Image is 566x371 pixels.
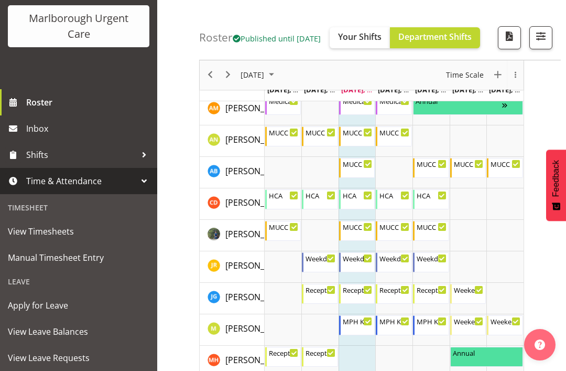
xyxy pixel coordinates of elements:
[487,315,523,335] div: Margie Vuto"s event - Weekend Reception Begin From Sunday, October 12, 2025 at 7:45:00 AM GMT+13:...
[390,27,480,48] button: Department Shifts
[200,125,265,157] td: Alysia Newman-Woods resource
[507,60,524,90] div: overflow
[343,221,373,232] div: MUCC Nursing PM Weekday
[339,252,375,272] div: Jacinta Rangi"s event - Weekday ECP Begin From Wednesday, October 8, 2025 at 8:00:00 AM GMT+13:00...
[26,121,152,136] span: Inbox
[491,316,520,326] div: Weekend Reception
[201,60,219,90] div: previous period
[343,316,373,326] div: MPH Kaiawhina
[225,291,290,303] a: [PERSON_NAME]
[454,316,484,326] div: Weekend Reception
[343,158,373,169] div: MUCC Nursing AM Weekday
[343,284,373,295] div: Reception Admin Weekday AM
[3,292,155,319] a: Apply for Leave
[450,284,486,304] div: Josephine Godinez"s event - Weekend Reception Begin From Saturday, October 11, 2025 at 1:30:00 PM...
[225,102,290,114] a: [PERSON_NAME]
[376,252,412,272] div: Jacinta Rangi"s event - Weekday ECP Begin From Thursday, October 9, 2025 at 9:30:00 AM GMT+13:00 ...
[417,158,447,169] div: MUCC Nursing AM Weekday
[203,69,217,82] button: Previous
[302,252,338,272] div: Jacinta Rangi"s event - Weekday ECP Begin From Tuesday, October 7, 2025 at 8:00:00 AM GMT+13:00 E...
[376,221,412,241] div: Gloria Varghese"s event - MUCC Nursing PM Weekday Begin From Thursday, October 9, 2025 at 11:30:0...
[379,316,409,326] div: MPH Kaiawhina
[237,60,280,90] div: October 2025
[302,126,338,146] div: Alysia Newman-Woods"s event - MUCC Nursing AM Weekday Begin From Tuesday, October 7, 2025 at 8:00...
[376,284,412,304] div: Josephine Godinez"s event - Reception Admin Weekday AM Begin From Thursday, October 9, 2025 at 7:...
[546,150,566,221] button: Feedback - Show survey
[8,298,149,313] span: Apply for Leave
[265,95,301,115] div: Alexandra Madigan"s event - Medical Officer PM Weekday Begin From Monday, October 6, 2025 at 10:0...
[225,196,290,209] a: [PERSON_NAME]
[225,260,290,271] span: [PERSON_NAME]
[417,284,447,295] div: Reception Admin Weekday AM
[18,10,139,42] div: Marlborough Urgent Care
[8,250,149,266] span: Manual Timesheet Entry
[306,347,335,358] div: Reception Admin Weekday AM
[453,347,520,358] div: Annual
[413,315,449,335] div: Margie Vuto"s event - MPH Kaiawhina Begin From Friday, October 10, 2025 at 8:00:00 AM GMT+13:00 E...
[200,251,265,283] td: Jacinta Rangi resource
[200,283,265,314] td: Josephine Godinez resource
[498,26,521,49] button: Download a PDF of the roster according to the set date range.
[551,160,561,197] span: Feedback
[413,189,449,209] div: Cordelia Davies"s event - HCA Begin From Friday, October 10, 2025 at 10:00:00 AM GMT+13:00 Ends A...
[450,315,486,335] div: Margie Vuto"s event - Weekend Reception Begin From Saturday, October 11, 2025 at 7:45:00 AM GMT+1...
[535,340,545,350] img: help-xxl-2.png
[376,95,412,115] div: Alexandra Madigan"s event - Medical Officer MID Weekday Begin From Thursday, October 9, 2025 at 1...
[240,69,265,82] span: [DATE]
[3,345,155,371] a: View Leave Requests
[200,94,265,125] td: Alexandra Madigan resource
[200,157,265,188] td: Andrew Brooks resource
[3,218,155,245] a: View Timesheets
[200,314,265,346] td: Margie Vuto resource
[8,224,149,239] span: View Timesheets
[343,253,373,263] div: Weekday ECP
[339,284,375,304] div: Josephine Godinez"s event - Reception Admin Weekday AM Begin From Wednesday, October 8, 2025 at 7...
[343,127,373,137] div: MUCC Nursing Midshift
[3,245,155,271] a: Manual Timesheet Entry
[269,127,299,137] div: MUCC Nursing AM Weekday
[225,354,290,366] a: [PERSON_NAME]
[417,221,447,232] div: MUCC Nursing PM Weekday
[302,284,338,304] div: Josephine Godinez"s event - Reception Admin Weekday PM Begin From Tuesday, October 7, 2025 at 1:3...
[343,190,373,200] div: HCA
[302,189,338,209] div: Cordelia Davies"s event - HCA Begin From Tuesday, October 7, 2025 at 10:00:00 AM GMT+13:00 Ends A...
[225,197,290,208] span: [PERSON_NAME]
[379,284,409,295] div: Reception Admin Weekday AM
[339,315,375,335] div: Margie Vuto"s event - MPH Kaiawhina Begin From Wednesday, October 8, 2025 at 8:00:00 AM GMT+13:00...
[225,323,290,334] span: [PERSON_NAME]
[413,158,449,178] div: Andrew Brooks"s event - MUCC Nursing AM Weekday Begin From Friday, October 10, 2025 at 8:00:00 AM...
[26,147,136,163] span: Shifts
[3,197,155,218] div: Timesheet
[379,221,409,232] div: MUCC Nursing PM Weekday
[265,189,301,209] div: Cordelia Davies"s event - HCA Begin From Monday, October 6, 2025 at 9:30:00 AM GMT+13:00 Ends At ...
[219,60,237,90] div: next period
[417,190,447,200] div: HCA
[339,189,375,209] div: Cordelia Davies"s event - HCA Begin From Wednesday, October 8, 2025 at 10:00:00 AM GMT+13:00 Ends...
[200,220,265,251] td: Gloria Varghese resource
[8,324,149,340] span: View Leave Balances
[417,253,447,263] div: Weekday ECP
[339,221,375,241] div: Gloria Varghese"s event - MUCC Nursing PM Weekday Begin From Wednesday, October 8, 2025 at 11:30:...
[487,158,523,178] div: Andrew Brooks"s event - MUCC Nursing PM Weekends Begin From Sunday, October 12, 2025 at 11:30:00 ...
[376,126,412,146] div: Alysia Newman-Woods"s event - MUCC Nursing AM Weekday Begin From Thursday, October 9, 2025 at 8:0...
[454,158,484,169] div: MUCC Nursing PM Weekends
[265,221,301,241] div: Gloria Varghese"s event - MUCC Nursing Midshift Begin From Monday, October 6, 2025 at 10:00:00 AM...
[265,126,301,146] div: Alysia Newman-Woods"s event - MUCC Nursing AM Weekday Begin From Monday, October 6, 2025 at 8:00:...
[306,284,335,295] div: Reception Admin Weekday PM
[330,27,390,48] button: Your Shifts
[269,221,299,232] div: MUCC Nursing Midshift
[489,85,537,94] span: [DATE], [DATE]
[225,322,290,335] a: [PERSON_NAME]
[413,95,523,115] div: Alexandra Madigan"s event - Annual Begin From Friday, October 10, 2025 at 12:00:00 AM GMT+13:00 E...
[341,85,389,94] span: [DATE], [DATE]
[491,158,520,169] div: MUCC Nursing PM Weekends
[225,165,290,177] a: [PERSON_NAME]
[225,228,290,240] span: [PERSON_NAME]
[413,284,449,304] div: Josephine Godinez"s event - Reception Admin Weekday AM Begin From Friday, October 10, 2025 at 7:4...
[200,188,265,220] td: Cordelia Davies resource
[339,95,375,115] div: Alexandra Madigan"s event - Medical Officer PM Weekday Begin From Wednesday, October 8, 2025 at 8...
